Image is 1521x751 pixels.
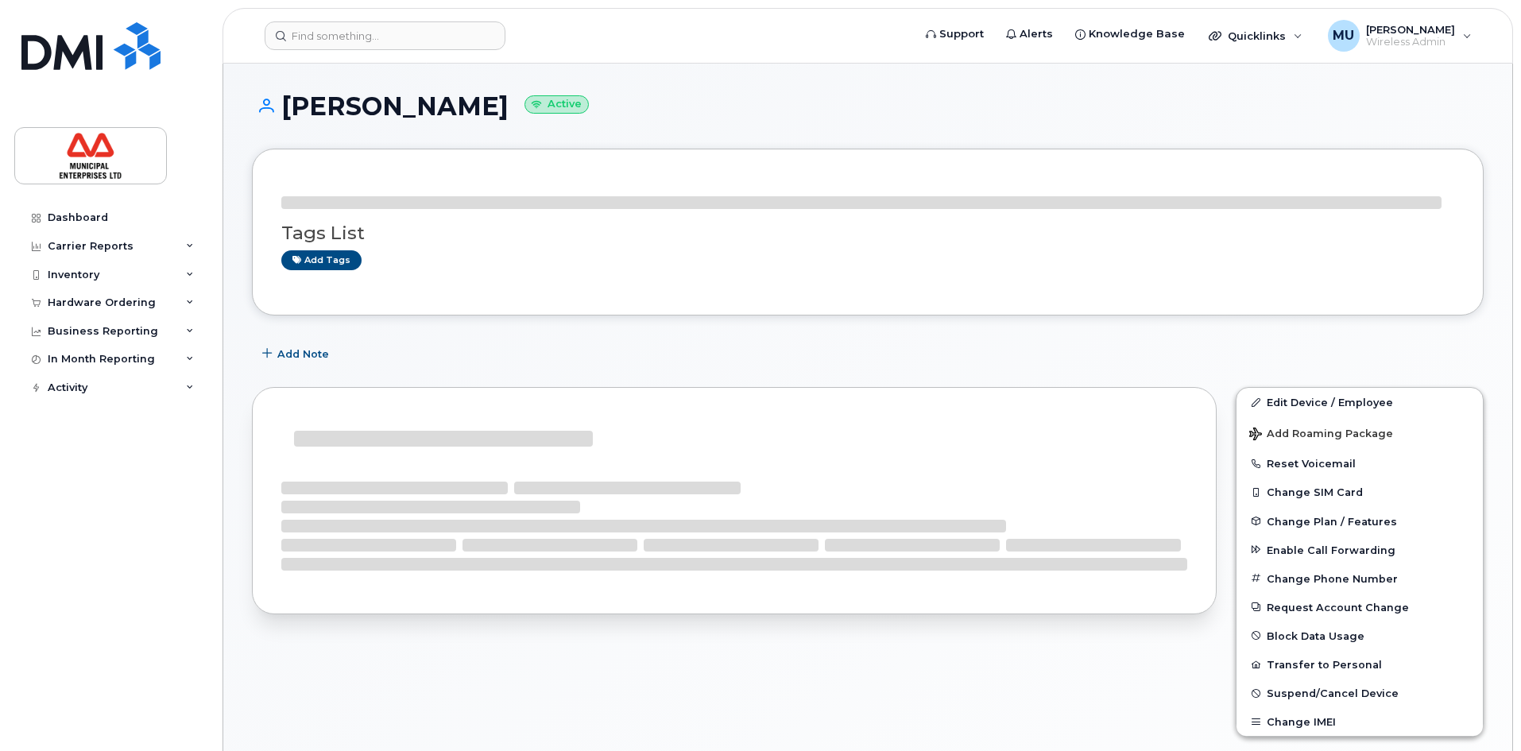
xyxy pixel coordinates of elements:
[1237,650,1483,679] button: Transfer to Personal
[1237,536,1483,564] button: Enable Call Forwarding
[1237,507,1483,536] button: Change Plan / Features
[277,346,329,362] span: Add Note
[1237,621,1483,650] button: Block Data Usage
[1237,478,1483,506] button: Change SIM Card
[1237,707,1483,736] button: Change IMEI
[1267,515,1397,527] span: Change Plan / Features
[252,339,343,368] button: Add Note
[281,223,1454,243] h3: Tags List
[1267,544,1395,556] span: Enable Call Forwarding
[252,92,1484,120] h1: [PERSON_NAME]
[524,95,589,114] small: Active
[1249,428,1393,443] span: Add Roaming Package
[1237,416,1483,449] button: Add Roaming Package
[1237,564,1483,593] button: Change Phone Number
[1237,679,1483,707] button: Suspend/Cancel Device
[281,250,362,270] a: Add tags
[1237,388,1483,416] a: Edit Device / Employee
[1237,449,1483,478] button: Reset Voicemail
[1237,593,1483,621] button: Request Account Change
[1267,687,1399,699] span: Suspend/Cancel Device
